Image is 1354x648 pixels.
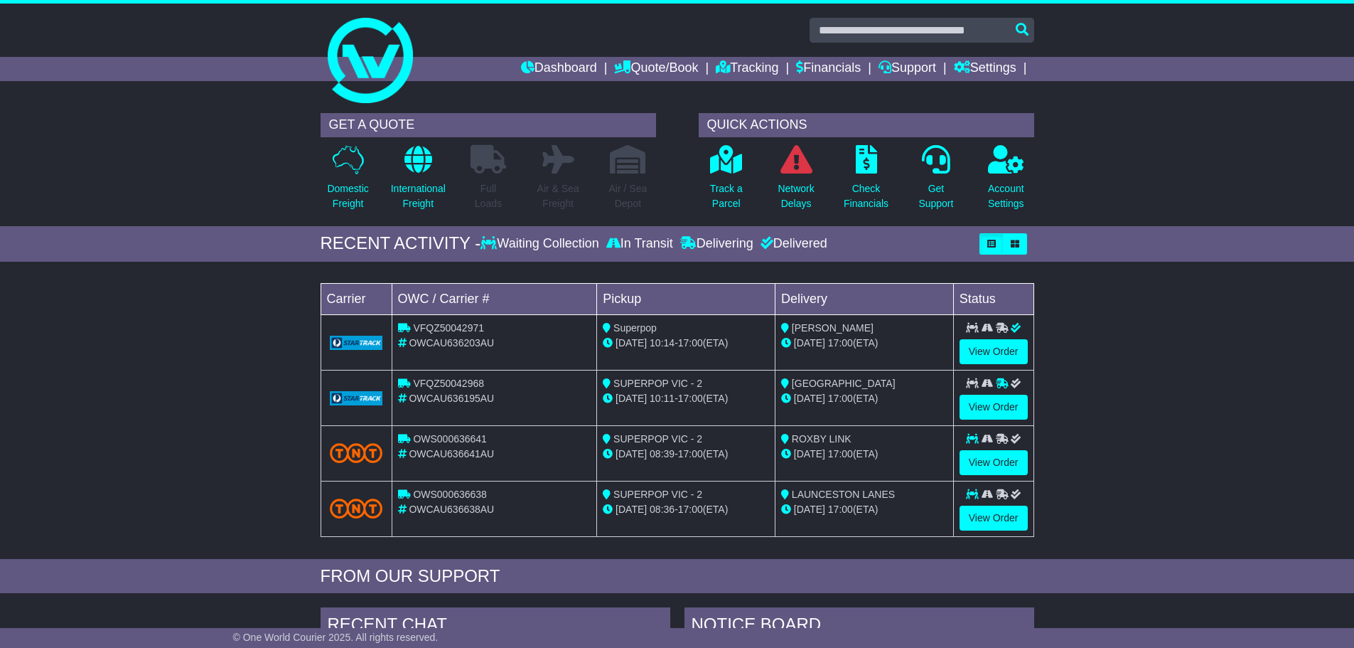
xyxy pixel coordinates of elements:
td: OWC / Carrier # [392,283,597,314]
span: OWS000636638 [413,489,487,500]
span: OWCAU636195AU [409,393,494,404]
span: 17:00 [678,393,703,404]
a: GetSupport [918,144,954,219]
div: Waiting Collection [480,236,602,252]
a: Dashboard [521,57,597,81]
p: Full Loads [471,181,506,211]
div: (ETA) [781,502,947,517]
a: Settings [954,57,1016,81]
div: - (ETA) [603,336,769,351]
div: (ETA) [781,336,947,351]
a: Quote/Book [614,57,698,81]
a: Tracking [716,57,778,81]
td: Status [953,283,1033,314]
span: Superpop [613,322,657,334]
span: 17:00 [828,448,853,460]
a: View Order [960,506,1028,531]
span: [DATE] [794,393,825,404]
a: View Order [960,395,1028,420]
span: 08:39 [650,448,675,460]
div: (ETA) [781,447,947,462]
p: Network Delays [778,181,814,211]
span: [DATE] [616,448,647,460]
span: SUPERPOP VIC - 2 [613,378,702,389]
div: QUICK ACTIONS [699,113,1034,137]
div: RECENT ACTIVITY - [321,233,481,254]
span: [DATE] [794,504,825,515]
span: LAUNCESTON LANES [792,489,895,500]
span: OWCAU636641AU [409,448,494,460]
span: VFQZ50042968 [413,378,484,389]
div: - (ETA) [603,502,769,517]
a: View Order [960,339,1028,364]
p: Track a Parcel [710,181,743,211]
span: 17:00 [678,337,703,349]
p: Check Financials [844,181,888,211]
img: GetCarrierServiceLogo [330,391,383,405]
span: 17:00 [828,337,853,349]
a: CheckFinancials [843,144,889,219]
div: Delivered [757,236,827,252]
a: DomesticFreight [326,144,369,219]
p: Domestic Freight [327,181,368,211]
span: ROXBY LINK [792,433,851,445]
p: Account Settings [988,181,1024,211]
span: OWS000636641 [413,433,487,445]
td: Pickup [597,283,775,314]
td: Carrier [321,283,392,314]
span: SUPERPOP VIC - 2 [613,489,702,500]
span: [DATE] [616,504,647,515]
a: Track aParcel [709,144,743,219]
div: - (ETA) [603,391,769,406]
span: [DATE] [794,448,825,460]
span: 17:00 [678,504,703,515]
p: Get Support [918,181,953,211]
a: NetworkDelays [777,144,815,219]
span: 17:00 [828,393,853,404]
a: AccountSettings [987,144,1025,219]
span: 17:00 [828,504,853,515]
span: SUPERPOP VIC - 2 [613,433,702,445]
a: View Order [960,450,1028,475]
img: TNT_Domestic.png [330,443,383,462]
span: [DATE] [616,393,647,404]
a: InternationalFreight [390,144,446,219]
span: 10:14 [650,337,675,349]
img: GetCarrierServiceLogo [330,336,383,350]
td: Delivery [775,283,953,314]
span: [DATE] [616,337,647,349]
span: 08:36 [650,504,675,515]
span: OWCAU636203AU [409,337,494,349]
div: Delivering [677,236,757,252]
div: (ETA) [781,391,947,406]
div: FROM OUR SUPPORT [321,566,1034,587]
a: Financials [796,57,861,81]
div: NOTICE BOARD [684,607,1034,646]
p: International Freight [391,181,446,211]
span: © One World Courier 2025. All rights reserved. [233,632,439,643]
span: [GEOGRAPHIC_DATA] [792,378,896,389]
div: In Transit [603,236,677,252]
div: GET A QUOTE [321,113,656,137]
span: [DATE] [794,337,825,349]
img: TNT_Domestic.png [330,499,383,518]
div: RECENT CHAT [321,607,670,646]
span: 17:00 [678,448,703,460]
span: 10:11 [650,393,675,404]
a: Support [879,57,936,81]
p: Air / Sea Depot [609,181,648,211]
p: Air & Sea Freight [537,181,579,211]
div: - (ETA) [603,447,769,462]
span: OWCAU636638AU [409,504,494,515]
span: VFQZ50042971 [413,322,484,334]
span: [PERSON_NAME] [792,322,874,334]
